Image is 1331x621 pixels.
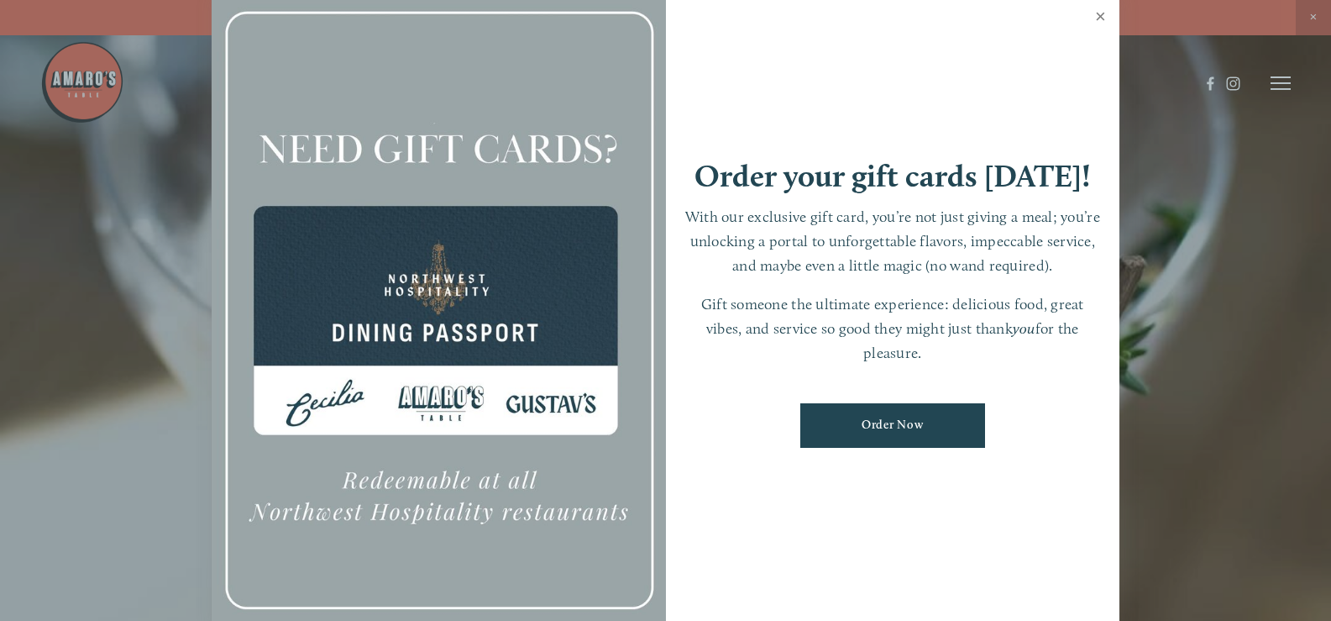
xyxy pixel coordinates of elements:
em: you [1013,319,1035,337]
a: Order Now [800,403,985,448]
h1: Order your gift cards [DATE]! [694,161,1091,192]
p: With our exclusive gift card, you’re not just giving a meal; you’re unlocking a portal to unforge... [683,205,1103,277]
p: Gift someone the ultimate experience: delicious food, great vibes, and service so good they might... [683,292,1103,365]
